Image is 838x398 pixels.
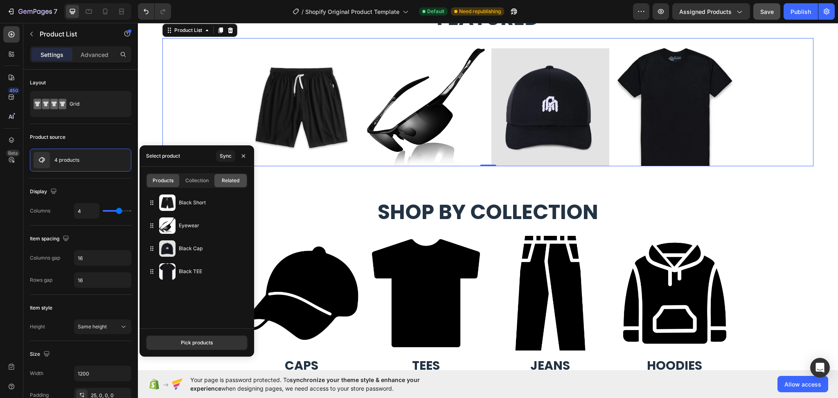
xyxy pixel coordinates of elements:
[81,50,108,59] p: Advanced
[30,233,71,244] div: Item spacing
[784,3,818,20] button: Publish
[30,276,52,284] div: Rows gap
[54,157,79,163] p: 4 products
[34,152,50,168] img: product feature img
[478,213,596,328] img: gempages_581500426780672942-3050a21e-bee7-471a-b7c7-e96458205694.png
[179,267,244,276] p: Black TEE
[159,194,176,211] img: collections
[30,370,43,377] div: Width
[305,7,399,16] span: Shopify Original Product Template
[185,177,209,184] span: Collection
[74,251,131,265] input: Auto
[354,213,471,328] img: gempages_581500426780672942-83d9110c-3694-4e02-8ddc-0165d04bc9b5.png
[240,174,460,204] span: shop by collection
[74,273,131,287] input: Auto
[78,323,107,330] span: Same height
[41,50,63,59] p: Settings
[40,29,109,39] p: Product List
[74,366,131,381] input: Auto
[392,334,432,351] span: jeans
[30,254,60,262] div: Columns gap
[179,199,244,207] p: Black Short
[3,3,61,20] button: 7
[54,7,57,16] p: 7
[30,79,46,86] div: Layout
[8,87,20,94] div: 450
[784,380,821,389] span: Allow access
[30,323,45,330] div: Height
[216,150,235,162] button: Sync
[679,7,732,16] span: Assigned Products
[30,186,59,197] div: Display
[105,213,223,328] img: gempages_581500426780672942-fa7b6685-d11f-43cd-92ff-ae68fb69a567.png
[229,213,347,328] img: gempages_581500426780672942-38282e80-ee27-4f46-bafb-45092a409e31.png
[427,8,444,15] span: Default
[74,204,99,218] input: Auto
[30,207,50,215] div: Columns
[509,334,564,351] span: hoodies
[159,240,176,257] img: collections
[74,319,131,334] button: Same height
[302,7,304,16] span: /
[159,263,176,280] img: collections
[229,25,347,143] a: Eyewear
[190,375,452,393] span: Your page is password protected. To when designing pages, we need access to your store password.
[30,349,52,360] div: Size
[138,23,838,370] iframe: Design area
[753,3,780,20] button: Save
[220,152,232,160] div: Sync
[153,177,173,184] span: Products
[459,8,501,15] span: Need republishing
[30,304,52,312] div: Item style
[791,7,811,16] div: Publish
[70,95,119,113] div: Grid
[810,358,830,378] div: Open Intercom Messenger
[672,3,750,20] button: Assigned Products
[138,3,171,20] div: Undo/Redo
[274,334,302,351] span: TEES
[354,25,471,143] a: Black Cap
[146,335,248,350] button: Pick products
[35,4,66,11] div: Product List
[146,152,180,160] div: Select product
[478,25,596,143] a: Black TEE
[159,217,176,234] img: collections
[181,339,213,346] div: Pick products
[777,376,828,392] button: Allow access
[222,177,239,184] span: Related
[147,334,180,351] span: CAPS
[760,8,774,15] span: Save
[6,150,20,156] div: Beta
[179,222,244,230] p: Eyewear
[30,133,65,141] div: Product source
[190,376,420,392] span: synchronize your theme style & enhance your experience
[179,244,244,253] p: Black Cap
